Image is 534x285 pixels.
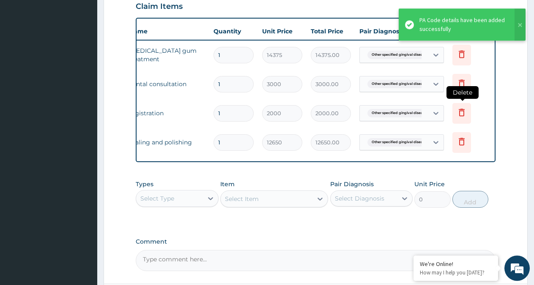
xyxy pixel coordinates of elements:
[49,87,117,173] span: We're online!
[140,194,174,203] div: Select Type
[367,80,430,88] span: Other specified gingival disea...
[330,180,374,188] label: Pair Diagnosis
[220,180,235,188] label: Item
[367,138,430,147] span: Other specified gingival disea...
[414,180,445,188] label: Unit Price
[125,23,209,40] th: Name
[16,42,34,63] img: d_794563401_company_1708531726252_794563401
[125,42,209,68] td: [MEDICAL_DATA] gum treatment
[452,191,488,208] button: Add
[44,47,142,58] div: Chat with us now
[125,134,209,151] td: scaling and polishing
[139,4,159,24] div: Minimize live chat window
[209,23,258,40] th: Quantity
[136,2,183,11] h3: Claim Items
[419,16,507,33] div: PA Code details have been added successfully
[125,105,209,122] td: registration
[125,76,209,92] td: dental consultation
[367,51,430,59] span: Other specified gingival disea...
[355,23,448,40] th: Pair Diagnosis
[136,181,153,188] label: Types
[420,260,492,268] div: We're Online!
[136,238,496,245] label: Comment
[335,194,384,203] div: Select Diagnosis
[307,23,355,40] th: Total Price
[4,193,161,223] textarea: Type your message and hit 'Enter'
[367,109,430,117] span: Other specified gingival disea...
[258,23,307,40] th: Unit Price
[446,86,479,99] span: Delete
[420,269,492,276] p: How may I help you today?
